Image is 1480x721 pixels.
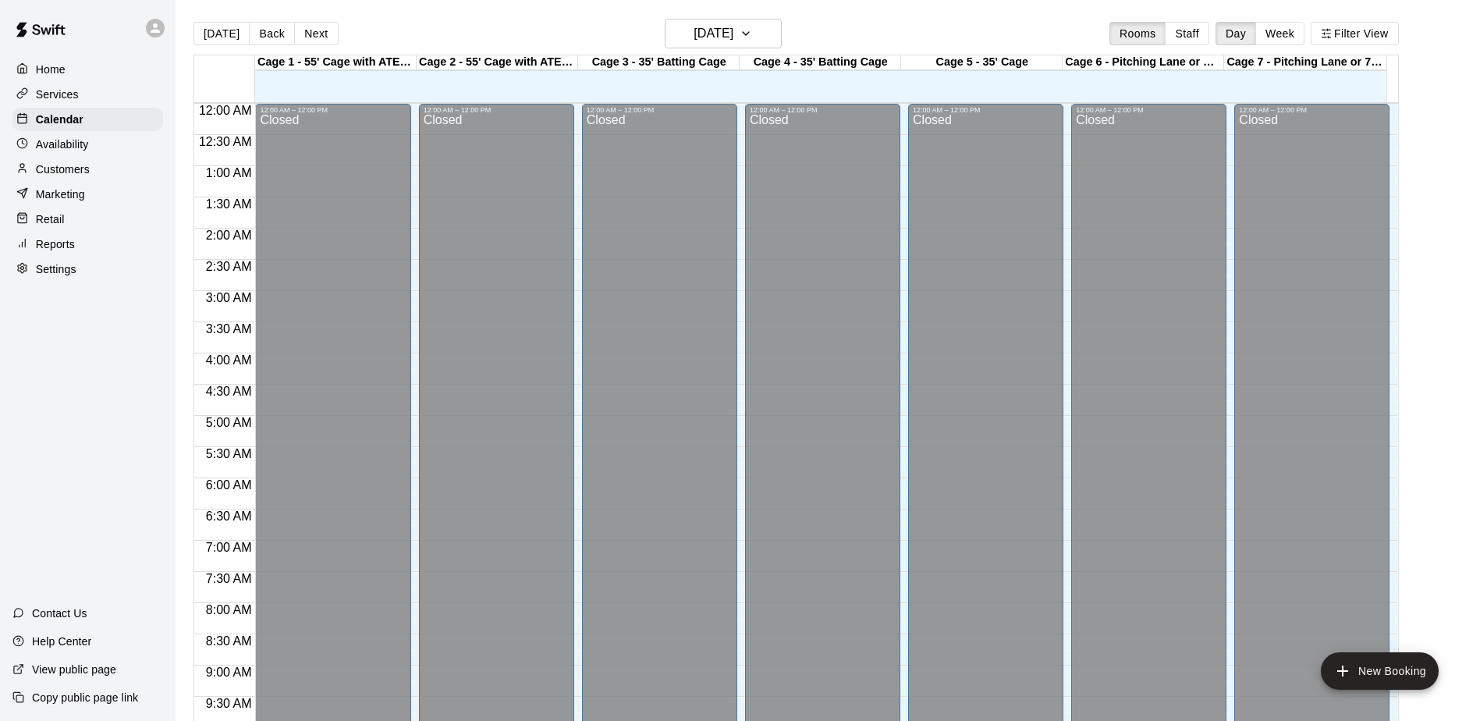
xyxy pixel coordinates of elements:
span: 8:00 AM [202,603,256,616]
p: Services [36,87,79,102]
div: 12:00 AM – 12:00 PM [424,106,570,114]
span: 4:00 AM [202,353,256,367]
button: Week [1255,22,1304,45]
span: 9:00 AM [202,666,256,679]
a: Customers [12,158,163,181]
span: 2:00 AM [202,229,256,242]
p: Customers [36,162,90,177]
span: 7:30 AM [202,572,256,585]
a: Settings [12,257,163,281]
button: add [1321,652,1439,690]
span: 3:00 AM [202,291,256,304]
span: 6:00 AM [202,478,256,492]
button: [DATE] [193,22,250,45]
a: Calendar [12,108,163,131]
div: Cage 6 - Pitching Lane or Hitting (35' Cage) [1063,55,1224,70]
a: Reports [12,233,163,256]
div: Cage 2 - 55' Cage with ATEC M3X 2.0 Baseball Pitching Machine [417,55,578,70]
button: Filter View [1311,22,1398,45]
div: 12:00 AM – 12:00 PM [587,106,733,114]
div: Cage 3 - 35' Batting Cage [578,55,740,70]
div: 12:00 AM – 12:00 PM [1076,106,1222,114]
div: 12:00 AM – 12:00 PM [1239,106,1385,114]
p: Reports [36,236,75,252]
div: Cage 1 - 55' Cage with ATEC M3X 2.0 Baseball Pitching Machine [255,55,417,70]
span: 7:00 AM [202,541,256,554]
div: Cage 5 - 35' Cage [901,55,1063,70]
button: Next [294,22,338,45]
span: 5:00 AM [202,416,256,429]
button: Day [1216,22,1256,45]
a: Home [12,58,163,81]
span: 9:30 AM [202,697,256,710]
p: Calendar [36,112,83,127]
div: Cage 7 - Pitching Lane or 70' Cage for live at-bats [1224,55,1386,70]
span: 5:30 AM [202,447,256,460]
span: 1:00 AM [202,166,256,179]
a: Marketing [12,183,163,206]
a: Availability [12,133,163,156]
button: Back [249,22,295,45]
p: Retail [36,211,65,227]
span: 12:00 AM [195,104,256,117]
button: Rooms [1109,22,1166,45]
span: 1:30 AM [202,197,256,211]
div: Cage 4 - 35' Batting Cage [740,55,901,70]
a: Retail [12,208,163,231]
div: 12:00 AM – 12:00 PM [260,106,406,114]
div: 12:00 AM – 12:00 PM [913,106,1059,114]
h6: [DATE] [694,23,733,44]
p: Contact Us [32,606,87,621]
p: Copy public page link [32,690,138,705]
span: 2:30 AM [202,260,256,273]
p: Availability [36,137,89,152]
p: Help Center [32,634,91,649]
span: 8:30 AM [202,634,256,648]
div: 12:00 AM – 12:00 PM [750,106,896,114]
span: 3:30 AM [202,322,256,336]
p: Settings [36,261,76,277]
p: Marketing [36,186,85,202]
button: [DATE] [665,19,782,48]
button: Staff [1165,22,1209,45]
span: 6:30 AM [202,510,256,523]
p: Home [36,62,66,77]
p: View public page [32,662,116,677]
span: 4:30 AM [202,385,256,398]
a: Services [12,83,163,106]
span: 12:30 AM [195,135,256,148]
